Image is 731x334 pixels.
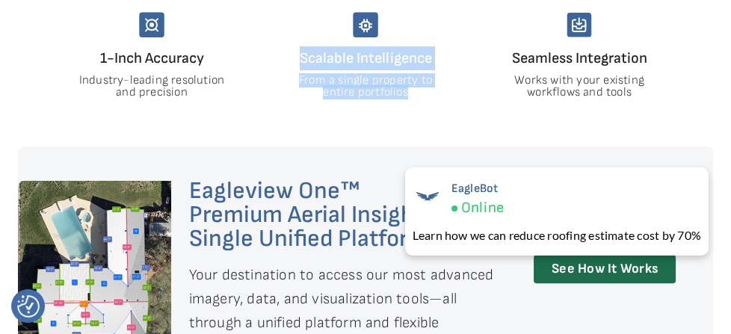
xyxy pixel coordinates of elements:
[17,295,40,318] button: Consent Preferences
[413,226,701,244] div: Learn how we can reduce roofing estimate cost by 70%
[484,46,674,70] h4: Seamless Integration
[271,75,460,99] p: From a single property to entire portfolios
[485,75,674,99] p: Works with your existing workflows and tools
[413,182,442,211] img: EagleBot
[461,199,504,217] span: Online
[353,12,378,37] img: scalable-intelligency.svg
[58,75,247,99] p: Industry-leading resolution and precision
[451,182,504,196] span: EagleBot
[189,179,502,251] h2: Eagleview One™ Premium Aerial Insights. Single Unified Platform.
[139,12,164,37] img: unmatched-accuracy.svg
[57,46,247,70] h4: 1-Inch Accuracy
[567,12,592,37] img: seamless-integration.svg
[17,295,40,318] img: Revisit consent button
[271,46,460,70] h4: Scalable Intelligence
[534,255,676,284] a: See How It Works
